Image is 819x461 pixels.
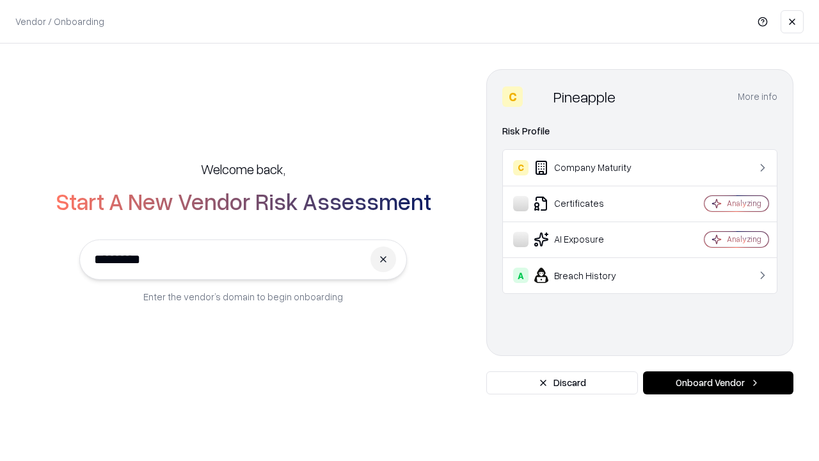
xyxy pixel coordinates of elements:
div: Analyzing [727,198,761,209]
div: Risk Profile [502,124,777,139]
div: Pineapple [553,86,616,107]
div: Company Maturity [513,160,666,175]
button: Onboard Vendor [643,371,793,394]
p: Enter the vendor’s domain to begin onboarding [143,290,343,303]
img: Pineapple [528,86,548,107]
h5: Welcome back, [201,160,285,178]
div: Analyzing [727,234,761,245]
div: C [502,86,523,107]
div: AI Exposure [513,232,666,247]
p: Vendor / Onboarding [15,15,104,28]
div: Breach History [513,268,666,283]
button: Discard [486,371,638,394]
h2: Start A New Vendor Risk Assessment [56,188,431,214]
div: Certificates [513,196,666,211]
button: More info [738,85,777,108]
div: C [513,160,529,175]
div: A [513,268,529,283]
